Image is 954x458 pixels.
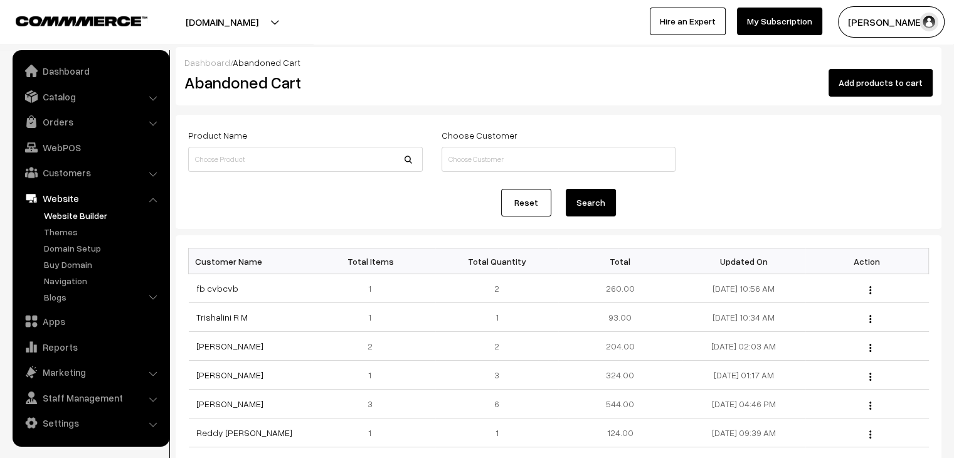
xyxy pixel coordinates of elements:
td: 124.00 [558,418,682,447]
td: 2 [312,332,435,361]
td: 6 [435,390,559,418]
th: Action [805,248,929,274]
td: 1 [435,303,559,332]
td: 3 [435,361,559,390]
button: [DOMAIN_NAME] [142,6,302,38]
a: Hire an Expert [650,8,726,35]
a: fb cvbcvb [196,283,238,294]
td: 260.00 [558,274,682,303]
a: Orders [16,110,165,133]
a: Dashboard [16,60,165,82]
button: Search [566,189,616,216]
td: [DATE] 02:03 AM [682,332,805,361]
div: Domain: [DOMAIN_NAME] [33,33,138,43]
a: Website [16,187,165,210]
img: Menu [869,286,871,294]
th: Updated On [682,248,805,274]
a: [PERSON_NAME] [196,398,263,409]
a: Reset [501,189,551,216]
td: 2 [435,274,559,303]
a: Reddy [PERSON_NAME] [196,427,292,438]
img: COMMMERCE [16,16,147,26]
input: Choose Product [188,147,423,172]
a: Themes [41,225,165,238]
img: user [920,13,938,31]
td: 2 [435,332,559,361]
img: Menu [869,315,871,323]
img: website_grey.svg [20,33,30,43]
button: Add products to cart [829,69,933,97]
a: Settings [16,412,165,434]
label: Choose Customer [442,129,517,142]
img: Menu [869,373,871,381]
th: Total [558,248,682,274]
div: v 4.0.25 [35,20,61,30]
a: Marketing [16,361,165,383]
a: [PERSON_NAME] [196,370,263,380]
img: tab_keywords_by_traffic_grey.svg [125,73,135,83]
a: My Subscription [737,8,822,35]
td: 544.00 [558,390,682,418]
a: Staff Management [16,386,165,409]
input: Choose Customer [442,147,676,172]
img: tab_domain_overview_orange.svg [34,73,44,83]
a: Dashboard [184,57,230,68]
label: Product Name [188,129,247,142]
td: [DATE] 04:46 PM [682,390,805,418]
td: [DATE] 01:17 AM [682,361,805,390]
td: [DATE] 10:56 AM [682,274,805,303]
a: Blogs [41,290,165,304]
a: Reports [16,336,165,358]
a: WebPOS [16,136,165,159]
span: Abandoned Cart [233,57,300,68]
a: Trishalini R M [196,312,248,322]
img: Menu [869,344,871,352]
td: 1 [435,418,559,447]
td: 324.00 [558,361,682,390]
div: / [184,56,933,69]
button: [PERSON_NAME]… [838,6,945,38]
div: Keywords by Traffic [139,74,211,82]
a: Domain Setup [41,242,165,255]
a: Apps [16,310,165,333]
img: Menu [869,402,871,410]
h2: Abandoned Cart [184,73,421,92]
td: 1 [312,303,435,332]
a: Buy Domain [41,258,165,271]
a: Website Builder [41,209,165,222]
a: Navigation [41,274,165,287]
th: Total Quantity [435,248,559,274]
a: Customers [16,161,165,184]
td: 1 [312,418,435,447]
td: 93.00 [558,303,682,332]
a: [PERSON_NAME] [196,341,263,351]
td: [DATE] 09:39 AM [682,418,805,447]
td: 204.00 [558,332,682,361]
th: Total Items [312,248,435,274]
td: 1 [312,361,435,390]
td: 1 [312,274,435,303]
a: COMMMERCE [16,13,125,28]
td: 3 [312,390,435,418]
img: Menu [869,430,871,439]
img: logo_orange.svg [20,20,30,30]
a: Catalog [16,85,165,108]
th: Customer Name [189,248,312,274]
td: [DATE] 10:34 AM [682,303,805,332]
div: Domain Overview [48,74,112,82]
